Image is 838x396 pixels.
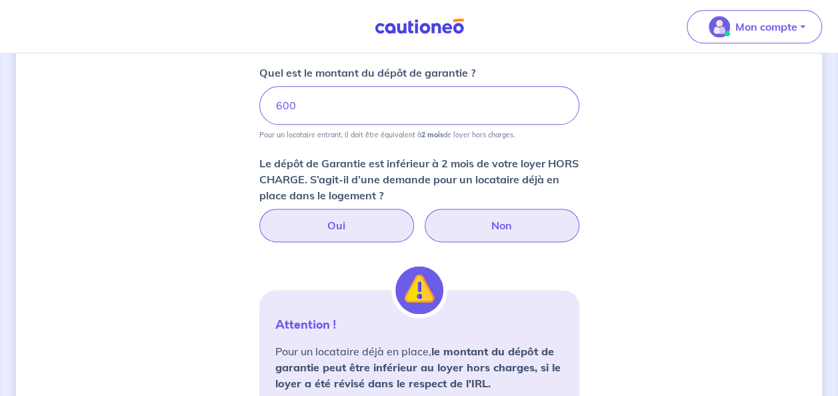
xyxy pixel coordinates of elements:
[369,18,469,35] img: Cautioneo
[687,10,822,43] button: illu_account_valid_menu.svgMon compte
[421,130,443,139] strong: 2 mois
[425,209,579,242] label: Non
[259,130,515,139] p: Pour un locataire entrant, il doit être équivalent à de loyer hors charges.
[259,65,475,81] p: Quel est le montant du dépôt de garantie ?
[259,209,414,242] label: Oui
[275,317,563,333] p: Attention !
[709,16,730,37] img: illu_account_valid_menu.svg
[259,155,579,203] p: Le dépôt de Garantie est inférieur à 2 mois de votre loyer HORS CHARGE. S’agit-il d’une demande p...
[275,345,561,390] strong: le montant du dépôt de garantie peut être inférieur au loyer hors charges, si le loyer a été révi...
[735,19,797,35] p: Mon compte
[259,86,579,125] input: 750€
[395,266,443,314] img: illu_alert.svg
